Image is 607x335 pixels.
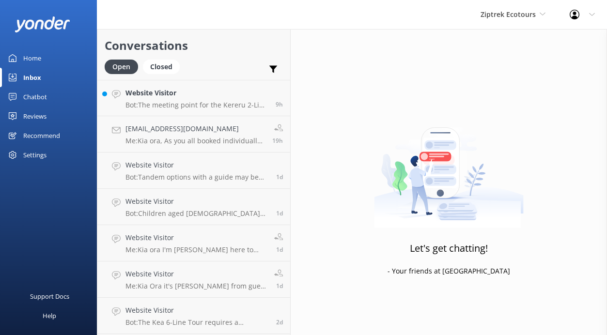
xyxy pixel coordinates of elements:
h4: Website Visitor [125,269,267,279]
img: yonder-white-logo.png [15,16,70,32]
div: Help [43,306,56,325]
span: Sep 07 2025 08:57am (UTC +12:00) Pacific/Auckland [276,282,283,290]
p: Bot: Children aged [DEMOGRAPHIC_DATA] years are welcome to join our tours, but they must be accom... [125,209,269,218]
div: Closed [143,60,180,74]
h4: Website Visitor [125,160,269,170]
a: Website VisitorMe:Kia Ora it's [PERSON_NAME] from guest services. As we don't take any videos on ... [97,261,290,298]
a: Closed [143,61,185,72]
p: Bot: The meeting point for the Kereru 2-Line + Drop Tour, which is the 1-hour zipline package, is... [125,101,268,109]
a: Website VisitorBot:Tandem options with a guide may be available for children aged [DEMOGRAPHIC_DA... [97,152,290,189]
a: Website VisitorBot:The Kea 6-Line Tour requires a minimum weight of 30kg (66lbs), so unfortunatel... [97,298,290,334]
h3: Let's get chatting! [410,241,488,256]
p: Bot: The Kea 6-Line Tour requires a minimum weight of 30kg (66lbs), so unfortunately, your child ... [125,318,269,327]
span: Sep 07 2025 11:45am (UTC +12:00) Pacific/Auckland [276,245,283,254]
h4: Website Visitor [125,88,268,98]
p: Me: Kia ora, As you all booked individually the system will not have been aware of this. But not ... [125,137,265,145]
a: Website VisitorMe:Kia ora I'm [PERSON_NAME] here to help from Guest Services! The gondola only se... [97,225,290,261]
p: Me: Kia ora I'm [PERSON_NAME] here to help from Guest Services! The gondola only sells return tic... [125,245,267,254]
a: [EMAIL_ADDRESS][DOMAIN_NAME]Me:Kia ora, As you all booked individually the system will not have b... [97,116,290,152]
span: Sep 07 2025 07:11pm (UTC +12:00) Pacific/Auckland [276,173,283,181]
div: Recommend [23,126,60,145]
a: Open [105,61,143,72]
a: Website VisitorBot:Children aged [DEMOGRAPHIC_DATA] years are welcome to join our tours, but they... [97,189,290,225]
div: Inbox [23,68,41,87]
span: Sep 08 2025 08:22pm (UTC +12:00) Pacific/Auckland [276,100,283,108]
p: Me: Kia Ora it's [PERSON_NAME] from guest services. As we don't take any videos on course, you ca... [125,282,267,290]
div: Open [105,60,138,74]
div: Home [23,48,41,68]
span: Sep 07 2025 03:23pm (UTC +12:00) Pacific/Auckland [276,209,283,217]
p: Bot: Tandem options with a guide may be available for children aged [DEMOGRAPHIC_DATA]+ who weigh... [125,173,269,182]
div: Reviews [23,107,47,126]
div: Support Docs [30,287,69,306]
h4: [EMAIL_ADDRESS][DOMAIN_NAME] [125,123,265,134]
span: Sep 08 2025 10:13am (UTC +12:00) Pacific/Auckland [272,137,283,145]
h4: Website Visitor [125,305,269,316]
span: Ziptrek Ecotours [481,10,536,19]
div: Settings [23,145,47,165]
img: artwork of a man stealing a conversation from at giant smartphone [374,107,524,228]
h4: Website Visitor [125,232,267,243]
h2: Conversations [105,36,283,55]
h4: Website Visitor [125,196,269,207]
p: - Your friends at [GEOGRAPHIC_DATA] [388,266,510,276]
span: Sep 06 2025 09:49pm (UTC +12:00) Pacific/Auckland [276,318,283,326]
div: Chatbot [23,87,47,107]
a: Website VisitorBot:The meeting point for the Kereru 2-Line + Drop Tour, which is the 1-hour zipli... [97,80,290,116]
